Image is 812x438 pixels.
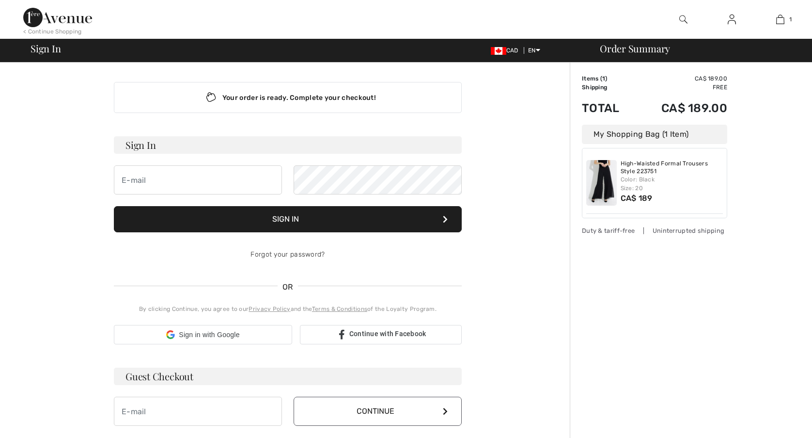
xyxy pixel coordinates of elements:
div: By clicking Continue, you agree to our and the of the Loyalty Program. [114,305,462,313]
span: Sign In [31,44,61,53]
span: CAD [491,47,522,54]
div: Duty & tariff-free | Uninterrupted shipping [582,226,727,235]
div: Your order is ready. Complete your checkout! [114,82,462,113]
h3: Sign In [114,136,462,154]
td: Total [582,92,635,125]
a: Terms & Conditions [312,306,367,312]
div: My Shopping Bag (1 Item) [582,125,727,144]
img: 1ère Avenue [23,8,92,27]
span: EN [528,47,540,54]
span: 1 [602,75,605,82]
a: Continue with Facebook [300,325,462,344]
td: Shipping [582,83,635,92]
td: Items ( ) [582,74,635,83]
iframe: Sign in with Google Dialog [613,10,802,184]
div: Sign in with Google [114,325,292,344]
span: Sign in with Google [179,330,239,340]
a: Privacy Policy [249,306,290,312]
span: OR [278,281,298,293]
input: E-mail [114,397,282,426]
h3: Guest Checkout [114,368,462,385]
span: Continue with Facebook [349,330,426,338]
button: Continue [294,397,462,426]
button: Sign In [114,206,462,232]
span: CA$ 189 [621,194,653,203]
div: Order Summary [588,44,806,53]
a: Forgot your password? [250,250,325,259]
img: Canadian Dollar [491,47,506,55]
img: High-Waisted Formal Trousers Style 223751 [586,160,617,206]
div: < Continue Shopping [23,27,82,36]
input: E-mail [114,165,282,195]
